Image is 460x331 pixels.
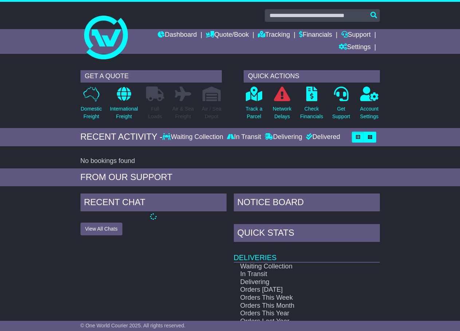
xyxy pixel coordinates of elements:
[263,133,304,141] div: Delivering
[80,70,222,83] div: GET A QUOTE
[172,105,194,120] p: Air & Sea Freight
[80,86,102,124] a: DomesticFreight
[244,70,380,83] div: QUICK ACTIONS
[234,310,359,318] td: Orders This Year
[258,29,290,41] a: Tracking
[110,86,138,124] a: InternationalFreight
[110,105,138,120] p: International Freight
[234,318,359,326] td: Orders Last Year
[80,323,186,328] span: © One World Courier 2025. All rights reserved.
[300,105,323,120] p: Check Financials
[245,105,262,120] p: Track a Parcel
[234,224,380,244] div: Quick Stats
[80,194,227,213] div: RECENT CHAT
[80,132,163,142] div: RECENT ACTIVITY -
[339,41,371,54] a: Settings
[360,105,379,120] p: Account Settings
[80,157,380,165] div: No bookings found
[234,302,359,310] td: Orders This Month
[81,105,102,120] p: Domestic Freight
[332,86,350,124] a: GetSupport
[80,223,122,235] button: View All Chats
[234,194,380,213] div: NOTICE BOARD
[234,278,359,286] td: Delivering
[360,86,379,124] a: AccountSettings
[158,29,197,41] a: Dashboard
[234,270,359,278] td: In Transit
[245,86,263,124] a: Track aParcel
[202,105,221,120] p: Air / Sea Depot
[273,105,291,120] p: Network Delays
[234,262,359,271] td: Waiting Collection
[299,29,332,41] a: Financials
[304,133,340,141] div: Delivered
[234,294,359,302] td: Orders This Week
[272,86,292,124] a: NetworkDelays
[225,133,263,141] div: In Transit
[300,86,323,124] a: CheckFinancials
[80,172,380,183] div: FROM OUR SUPPORT
[146,105,164,120] p: Full Loads
[234,244,380,262] td: Deliveries
[234,286,359,294] td: Orders [DATE]
[162,133,225,141] div: Waiting Collection
[206,29,249,41] a: Quote/Book
[341,29,371,41] a: Support
[332,105,350,120] p: Get Support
